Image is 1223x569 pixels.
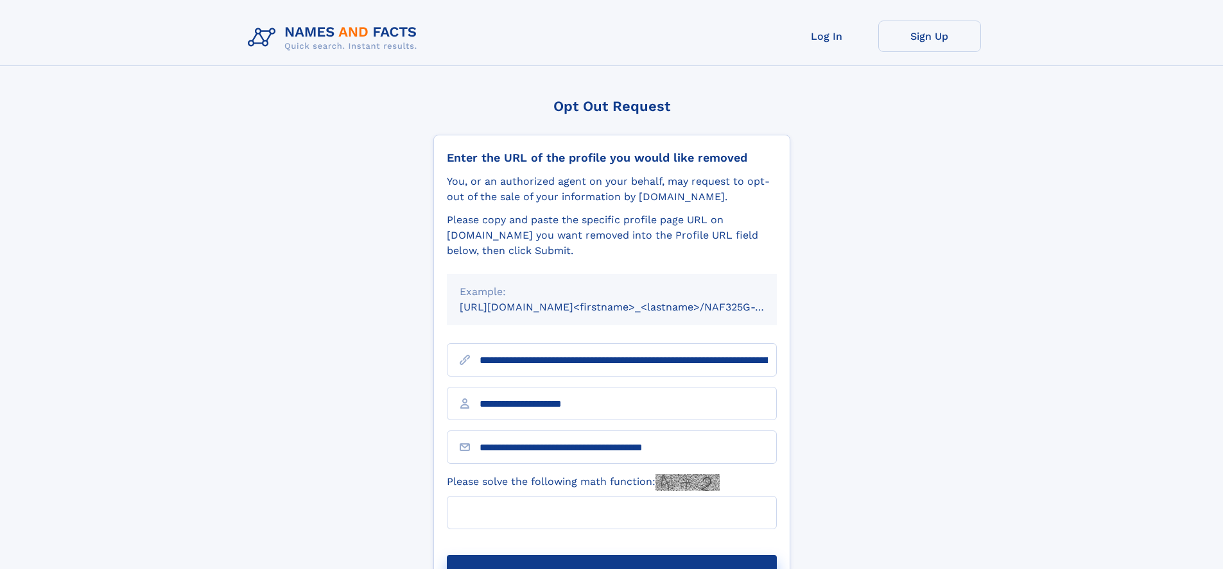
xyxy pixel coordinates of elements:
label: Please solve the following math function: [447,474,720,491]
div: You, or an authorized agent on your behalf, may request to opt-out of the sale of your informatio... [447,174,777,205]
div: Opt Out Request [433,98,790,114]
a: Log In [776,21,878,52]
img: Logo Names and Facts [243,21,428,55]
div: Example: [460,284,764,300]
div: Enter the URL of the profile you would like removed [447,151,777,165]
small: [URL][DOMAIN_NAME]<firstname>_<lastname>/NAF325G-xxxxxxxx [460,301,801,313]
a: Sign Up [878,21,981,52]
div: Please copy and paste the specific profile page URL on [DOMAIN_NAME] you want removed into the Pr... [447,212,777,259]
